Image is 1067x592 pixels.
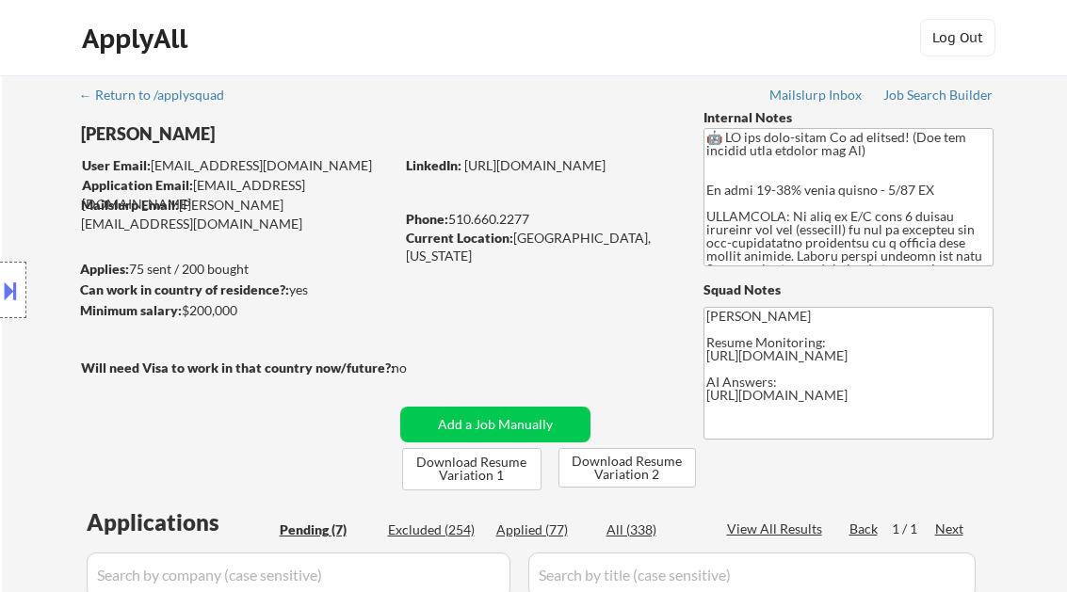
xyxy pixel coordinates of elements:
button: Add a Job Manually [400,407,590,442]
div: [GEOGRAPHIC_DATA], [US_STATE] [406,229,672,265]
div: View All Results [727,520,828,538]
a: [URL][DOMAIN_NAME] [464,157,606,173]
a: Mailslurp Inbox [769,88,864,106]
div: ← Return to /applysquad [79,88,242,102]
div: Squad Notes [703,280,994,299]
div: Pending (7) [280,520,374,539]
div: no [392,359,445,377]
div: Applications [87,511,273,534]
strong: Current Location: [406,230,513,246]
strong: Phone: [406,211,448,227]
div: 510.660.2277 [406,210,672,229]
div: Job Search Builder [883,88,994,102]
div: Back [849,520,880,538]
div: ApplyAll [82,23,193,55]
div: All (338) [606,520,701,539]
button: Log Out [920,19,995,56]
a: Job Search Builder [883,88,994,106]
div: 1 / 1 [892,520,935,538]
button: Download Resume Variation 1 [402,448,542,490]
div: Mailslurp Inbox [769,88,864,102]
a: ← Return to /applysquad [79,88,242,106]
div: Excluded (254) [388,520,482,539]
strong: LinkedIn: [406,157,461,173]
div: Internal Notes [703,108,994,127]
div: Applied (77) [496,520,590,539]
button: Download Resume Variation 2 [558,448,696,488]
div: Next [935,520,965,538]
